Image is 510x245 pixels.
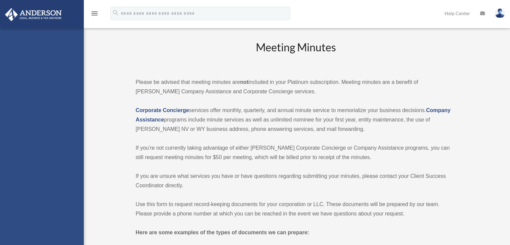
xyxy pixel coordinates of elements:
strong: not [240,79,248,85]
img: User Pic [495,8,505,18]
p: services offer monthly, quarterly, and annual minute service to memorialize your business decisio... [136,106,457,134]
p: Please be advised that meeting minutes are included in your Platinum subscription. Meeting minute... [136,78,457,96]
a: Corporate Concierge [136,107,189,113]
a: Company Assistance [136,107,451,122]
h2: Meeting Minutes [136,40,457,68]
i: search [112,9,119,16]
img: Anderson Advisors Platinum Portal [3,8,64,21]
i: menu [91,9,99,17]
a: menu [91,12,99,17]
p: If you are unsure what services you have or have questions regarding submitting your minutes, ple... [136,171,457,190]
p: If you’re not currently taking advantage of either [PERSON_NAME] Corporate Concierge or Company A... [136,143,457,162]
strong: Here are some examples of the types of documents we can prepare: [136,230,309,235]
p: Use this form to request record-keeping documents for your corporation or LLC. These documents wi... [136,200,457,218]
